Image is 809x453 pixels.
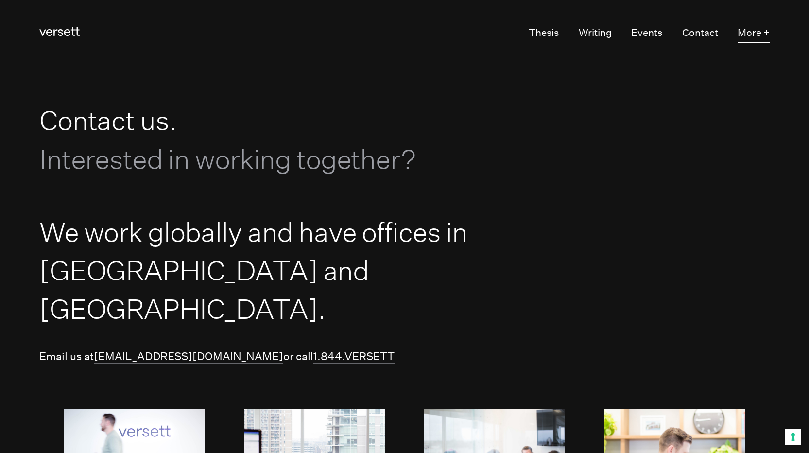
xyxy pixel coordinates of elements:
[579,24,612,42] a: Writing
[738,24,770,42] button: More +
[529,24,559,42] a: Thesis
[39,348,770,365] p: Email us at or call
[682,24,718,42] a: Contact
[39,142,415,175] span: Interested in working together?
[39,212,480,328] h2: We work globally and have offices in [GEOGRAPHIC_DATA] and [GEOGRAPHIC_DATA].
[94,350,283,364] a: [EMAIL_ADDRESS][DOMAIN_NAME]
[785,429,801,445] button: Your consent preferences for tracking technologies
[631,24,662,42] a: Events
[313,350,395,364] a: 1.844.VERSETT
[39,101,480,178] h1: Contact us.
